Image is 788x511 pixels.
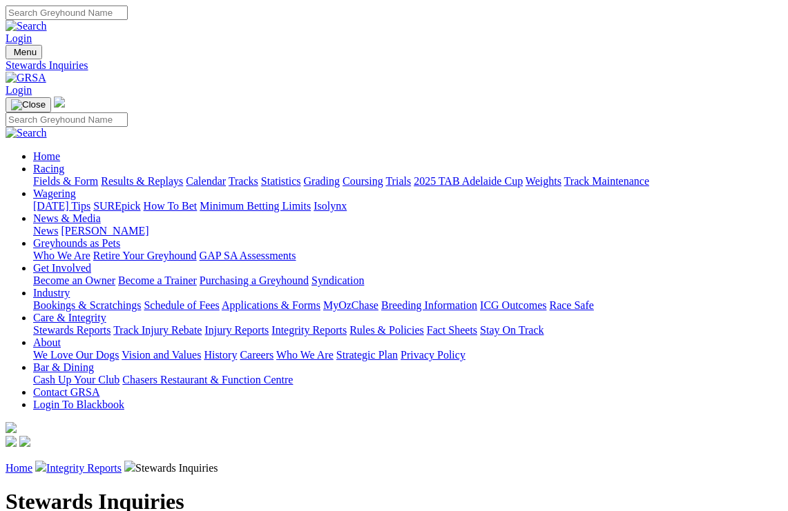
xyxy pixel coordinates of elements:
a: Track Injury Rebate [113,324,202,336]
div: Industry [33,299,782,312]
a: Bookings & Scratchings [33,299,141,311]
a: MyOzChase [323,299,378,311]
a: Grading [304,175,340,187]
a: Applications & Forms [222,299,320,311]
a: Track Maintenance [564,175,649,187]
img: chevron-right.svg [35,461,46,472]
a: Industry [33,287,70,299]
button: Toggle navigation [6,45,42,59]
img: Search [6,127,47,139]
div: Greyhounds as Pets [33,250,782,262]
a: Vision and Values [122,349,201,361]
a: Privacy Policy [401,349,465,361]
a: Weights [526,175,561,187]
img: facebook.svg [6,436,17,447]
a: Rules & Policies [349,324,424,336]
a: How To Bet [144,200,198,212]
div: Care & Integrity [33,324,782,337]
div: News & Media [33,225,782,237]
a: Stay On Track [480,324,544,336]
div: Bar & Dining [33,374,782,386]
a: Get Involved [33,262,91,274]
a: History [204,349,237,361]
a: Become an Owner [33,274,115,286]
div: Racing [33,175,782,188]
input: Search [6,6,128,20]
img: GRSA [6,72,46,84]
input: Search [6,112,128,127]
a: Contact GRSA [33,386,99,398]
img: logo-grsa-white.png [6,422,17,433]
a: Login [6,32,32,44]
a: Isolynx [314,200,347,212]
a: Chasers Restaurant & Function Centre [122,374,293,385]
a: 2025 TAB Adelaide Cup [414,175,523,187]
a: ICG Outcomes [480,299,546,311]
a: News & Media [33,212,101,224]
a: Trials [385,175,411,187]
a: Home [6,462,32,474]
img: Search [6,20,47,32]
a: [PERSON_NAME] [61,225,148,237]
a: Wagering [33,188,76,199]
a: Bar & Dining [33,361,94,373]
a: Careers [240,349,273,361]
a: Schedule of Fees [144,299,219,311]
p: Stewards Inquiries [6,461,782,474]
a: SUREpick [93,200,140,212]
a: Cash Up Your Club [33,374,119,385]
a: Integrity Reports [271,324,347,336]
a: News [33,225,58,237]
a: Login [6,84,32,96]
a: Minimum Betting Limits [200,200,311,212]
a: Care & Integrity [33,312,106,323]
a: Syndication [311,274,364,286]
a: Home [33,150,60,162]
a: Injury Reports [204,324,269,336]
a: Greyhounds as Pets [33,237,120,249]
a: Racing [33,163,64,174]
a: We Love Our Dogs [33,349,119,361]
div: Wagering [33,200,782,212]
a: Fact Sheets [427,324,477,336]
img: twitter.svg [19,436,30,447]
a: Purchasing a Greyhound [200,274,309,286]
a: Who We Are [33,250,90,261]
a: Calendar [186,175,226,187]
div: About [33,349,782,361]
div: Get Involved [33,274,782,287]
a: Race Safe [549,299,593,311]
a: Strategic Plan [336,349,398,361]
a: Login To Blackbook [33,399,124,410]
a: GAP SA Assessments [200,250,296,261]
a: [DATE] Tips [33,200,90,212]
a: Retire Your Greyhound [93,250,197,261]
a: Become a Trainer [118,274,197,286]
img: Close [11,99,46,110]
a: Stewards Reports [33,324,110,336]
a: Stewards Inquiries [6,59,782,72]
span: Menu [14,47,37,57]
img: chevron-right.svg [124,461,135,472]
a: Statistics [261,175,301,187]
a: Coursing [343,175,383,187]
a: Tracks [229,175,258,187]
img: logo-grsa-white.png [54,97,65,108]
a: Who We Are [276,349,334,361]
a: About [33,337,61,348]
a: Fields & Form [33,175,98,187]
button: Toggle navigation [6,97,51,112]
a: Breeding Information [381,299,477,311]
a: Integrity Reports [46,462,122,474]
a: Results & Replays [101,175,183,187]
